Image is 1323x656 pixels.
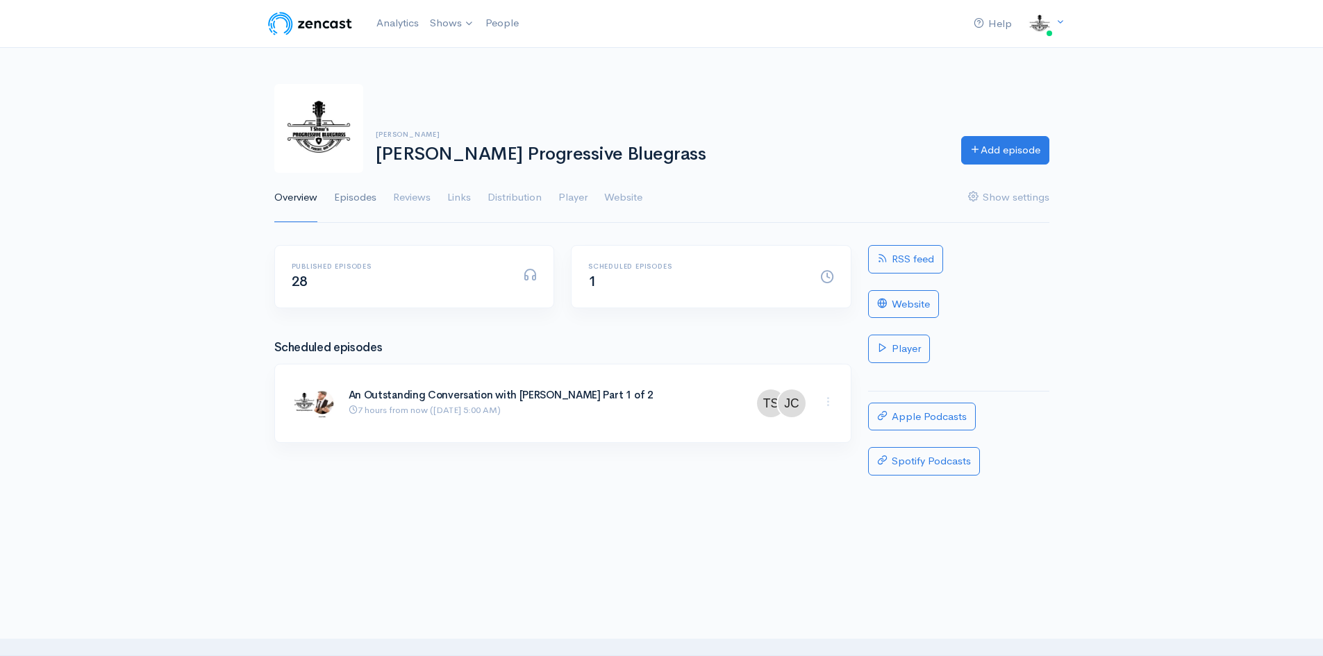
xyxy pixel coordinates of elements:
[604,173,642,223] a: Website
[588,262,804,270] h6: Scheduled episodes
[292,262,507,270] h6: Published episodes
[778,389,806,417] img: ...
[424,8,480,39] a: Shows
[588,273,597,290] span: 1
[480,8,524,38] a: People
[371,8,424,38] a: Analytics
[274,173,317,223] a: Overview
[868,290,939,319] a: Website
[349,403,740,417] p: 7 hours from now ([DATE] 5:00 AM)
[292,381,336,426] img: ...
[868,403,976,431] a: Apple Podcasts
[961,136,1049,165] a: Add episode
[757,389,785,417] img: ...
[274,342,851,355] h3: Scheduled episodes
[968,173,1049,223] a: Show settings
[292,273,308,290] span: 28
[1026,10,1054,37] img: ...
[349,388,654,401] a: An Outstanding Conversation with [PERSON_NAME] Part 1 of 2
[447,173,471,223] a: Links
[868,447,980,476] a: Spotify Podcasts
[376,131,945,138] h6: [PERSON_NAME]
[393,173,431,223] a: Reviews
[868,335,930,363] a: Player
[558,173,588,223] a: Player
[968,9,1017,39] a: Help
[334,173,376,223] a: Episodes
[868,245,943,274] a: RSS feed
[266,10,354,37] img: ZenCast Logo
[488,173,542,223] a: Distribution
[376,144,945,165] h1: [PERSON_NAME] Progressive Bluegrass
